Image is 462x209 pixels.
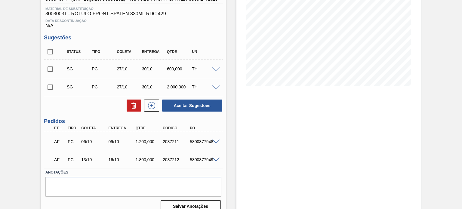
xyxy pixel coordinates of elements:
[65,50,93,54] div: Status
[162,100,222,112] button: Aceitar Sugestões
[90,85,118,89] div: Pedido de Compra
[161,157,191,162] div: 2037212
[44,118,223,124] h3: Pedidos
[161,139,191,144] div: 2037211
[65,66,93,71] div: Sugestão Criada
[53,135,66,148] div: Aguardando Faturamento
[90,50,118,54] div: Tipo
[107,157,137,162] div: 16/10/2025
[53,126,66,130] div: Etapa
[190,50,218,54] div: UN
[66,157,80,162] div: Pedido de Compra
[159,99,223,112] div: Aceitar Sugestões
[165,85,193,89] div: 2.000,000
[190,66,218,71] div: TH
[165,66,193,71] div: 600,000
[107,139,137,144] div: 09/10/2025
[45,168,221,177] label: Anotações
[134,157,164,162] div: 1.800,000
[134,139,164,144] div: 1.200,000
[66,126,80,130] div: Tipo
[161,126,191,130] div: Código
[190,85,218,89] div: TH
[80,126,109,130] div: Coleta
[140,50,168,54] div: Entrega
[44,35,223,41] h3: Sugestões
[80,157,109,162] div: 13/10/2025
[188,139,218,144] div: 5800377948
[54,157,65,162] p: AF
[140,85,168,89] div: 30/10/2025
[188,157,218,162] div: 5800377949
[44,17,223,29] div: N/A
[66,139,80,144] div: Pedido de Compra
[53,153,66,166] div: Aguardando Faturamento
[165,50,193,54] div: Qtde
[115,85,143,89] div: 27/10/2025
[45,19,221,23] span: Data Descontinuação
[115,50,143,54] div: Coleta
[45,7,221,11] span: Material de Substituição
[45,11,221,17] span: 30030031 - ROTULO FRONT SPATEN 330ML RDC 429
[107,126,137,130] div: Entrega
[134,126,164,130] div: Qtde
[115,66,143,71] div: 27/10/2025
[188,126,218,130] div: PO
[140,66,168,71] div: 30/10/2025
[141,100,159,112] div: Nova sugestão
[124,100,141,112] div: Excluir Sugestões
[65,85,93,89] div: Sugestão Criada
[90,66,118,71] div: Pedido de Compra
[54,139,65,144] p: AF
[80,139,109,144] div: 06/10/2025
